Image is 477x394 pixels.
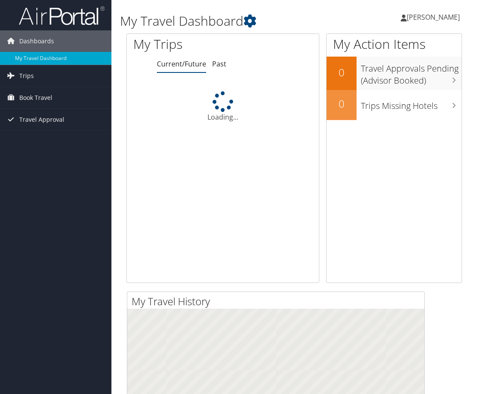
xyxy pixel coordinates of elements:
h3: Travel Approvals Pending (Advisor Booked) [361,58,462,87]
a: [PERSON_NAME] [401,4,468,30]
a: 0Travel Approvals Pending (Advisor Booked) [327,57,462,90]
h1: My Trips [133,35,233,53]
a: 0Trips Missing Hotels [327,90,462,120]
a: Current/Future [157,59,206,69]
img: airportal-logo.png [19,6,105,26]
span: [PERSON_NAME] [407,12,460,22]
h1: My Action Items [327,35,462,53]
h2: 0 [327,65,357,80]
h3: Trips Missing Hotels [361,96,462,112]
h1: My Travel Dashboard [120,12,352,30]
span: Book Travel [19,87,52,108]
h2: 0 [327,96,357,111]
span: Trips [19,65,34,87]
span: Dashboards [19,30,54,52]
span: Travel Approval [19,109,64,130]
h2: My Travel History [132,294,424,309]
div: Loading... [127,91,319,122]
a: Past [212,59,226,69]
